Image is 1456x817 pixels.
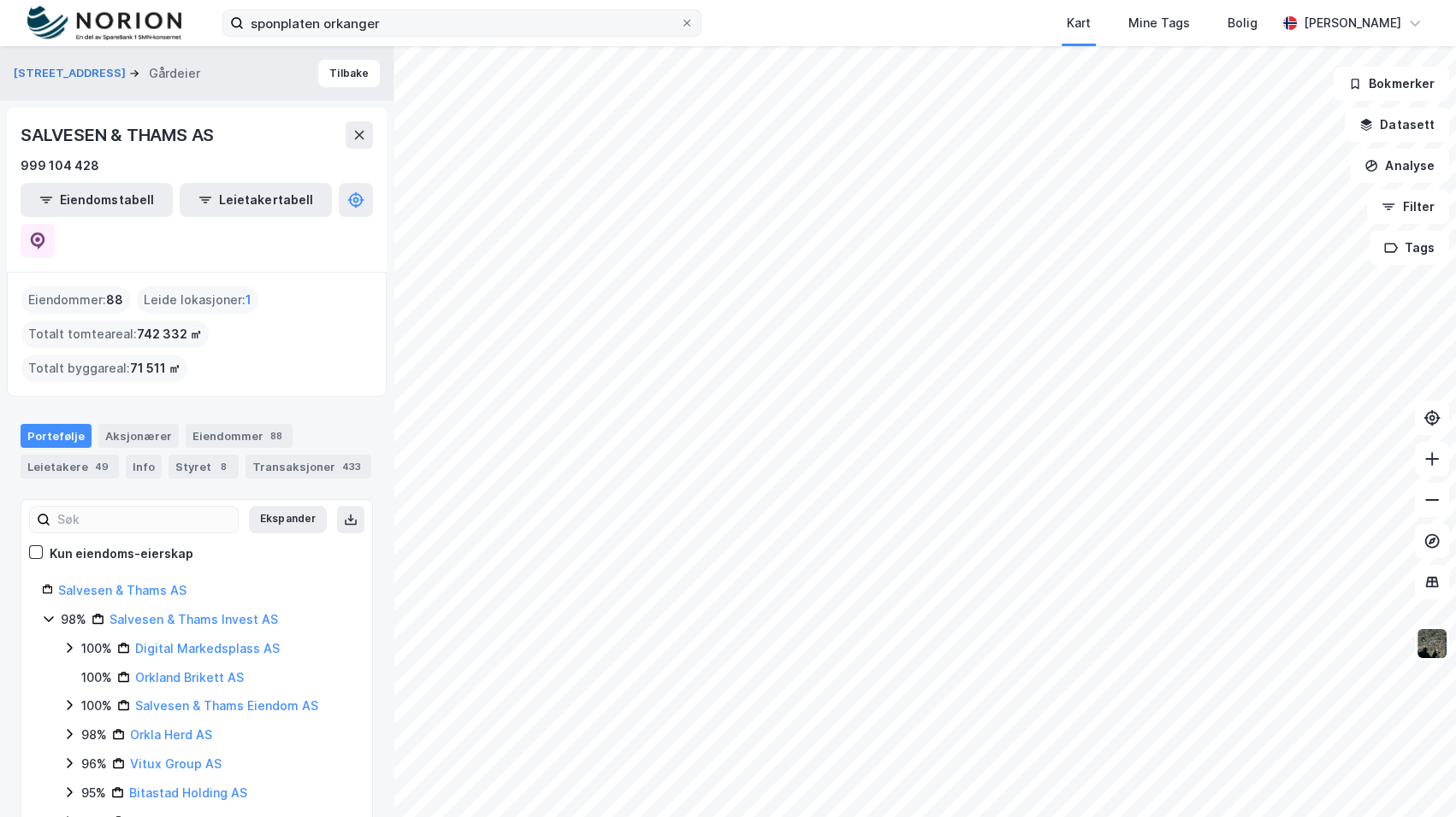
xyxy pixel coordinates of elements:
[246,290,252,310] span: 1
[1304,13,1401,33] div: [PERSON_NAME]
[1370,231,1449,265] button: Tags
[246,455,371,479] div: Transaksjoner
[135,698,318,713] a: Salvesen & Thams Eiendom AS
[1416,627,1448,660] img: 9k=
[135,641,280,655] a: Digital Markedsplass AS
[21,121,217,149] div: SALVESEN & THAMS AS
[129,785,247,800] a: Bitastad Holding AS
[58,583,186,597] a: Salvesen & Thams AS
[1067,13,1091,33] div: Kart
[180,183,332,217] button: Leietakertabell
[126,455,162,479] div: Info
[106,290,123,310] span: 88
[81,667,112,688] div: 100%
[1128,13,1190,33] div: Mine Tags
[149,63,200,84] div: Gårdeier
[81,638,112,659] div: 100%
[186,424,293,448] div: Eiendommer
[21,156,99,176] div: 999 104 428
[249,506,327,533] button: Ekspander
[61,609,86,630] div: 98%
[27,6,181,41] img: norion-logo.80e7a08dc31c2e691866.png
[21,424,92,448] div: Portefølje
[130,727,212,742] a: Orkla Herd AS
[267,427,286,444] div: 88
[21,355,187,382] div: Totalt byggareal :
[1370,735,1456,817] div: Kontrollprogram for chat
[130,358,181,379] span: 71 511 ㎡
[21,286,130,314] div: Eiendommer :
[1370,735,1456,817] iframe: Chat Widget
[137,324,202,344] span: 742 332 ㎡
[81,696,112,716] div: 100%
[92,458,112,475] div: 49
[81,783,106,803] div: 95%
[81,725,107,745] div: 98%
[98,424,179,448] div: Aksjonærer
[109,612,278,626] a: Salvesen & Thams Invest AS
[14,65,129,82] button: [STREET_ADDRESS]
[1345,108,1449,142] button: Datasett
[215,458,232,475] div: 8
[1334,67,1449,101] button: Bokmerker
[318,60,380,87] button: Tilbake
[81,754,107,774] div: 96%
[137,286,258,314] div: Leide lokasjoner :
[50,507,238,532] input: Søk
[1228,13,1258,33] div: Bolig
[135,670,244,685] a: Orkland Brikett AS
[339,458,364,475] div: 433
[21,455,119,479] div: Leietakere
[1367,190,1449,224] button: Filter
[130,756,222,771] a: Vitux Group AS
[50,544,193,564] div: Kun eiendoms-eierskap
[21,183,173,217] button: Eiendomstabell
[169,455,239,479] div: Styret
[21,320,209,348] div: Totalt tomteareal :
[1350,149,1449,183] button: Analyse
[244,10,680,36] input: Søk på adresse, matrikkel, gårdeiere, leietakere eller personer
